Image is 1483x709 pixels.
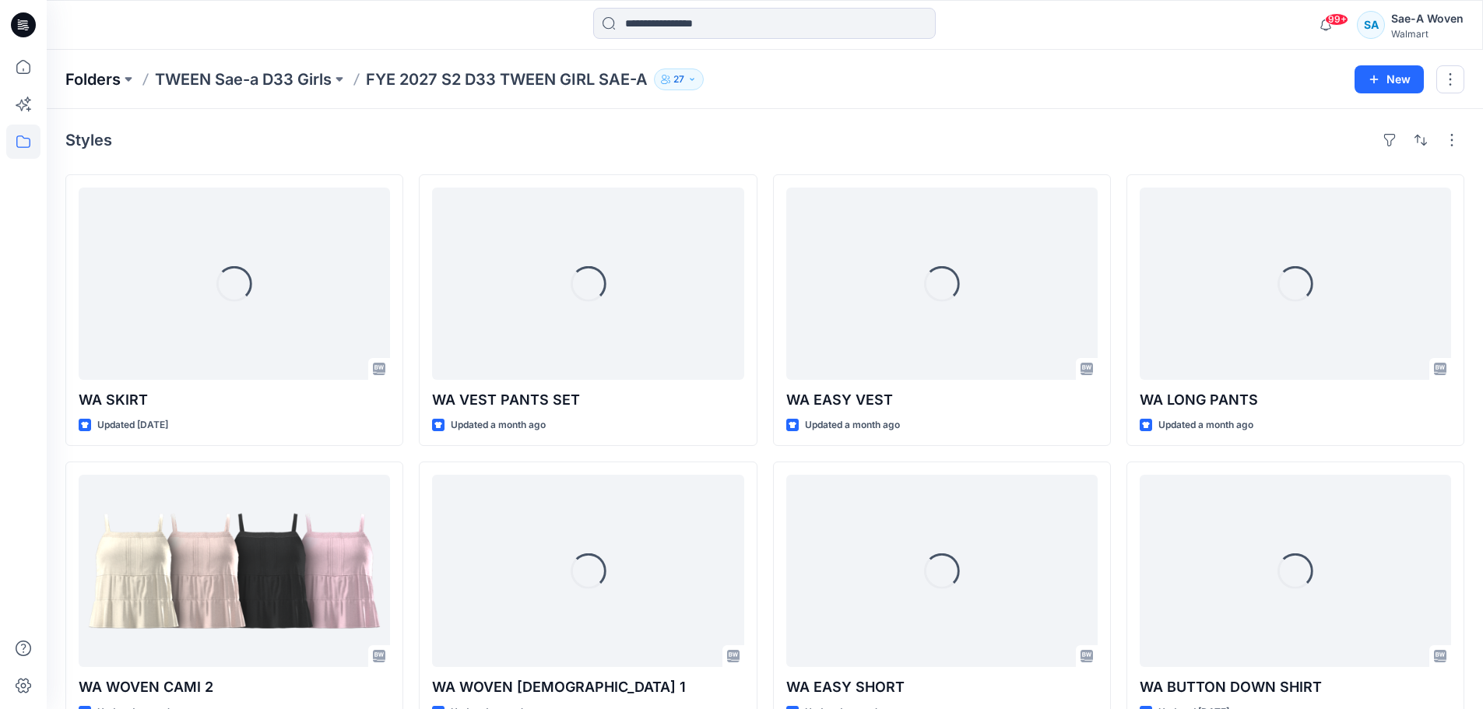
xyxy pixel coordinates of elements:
[654,68,704,90] button: 27
[79,676,390,698] p: WA WOVEN CAMI 2
[79,475,390,667] a: WA WOVEN CAMI 2
[65,68,121,90] a: Folders
[97,417,168,433] p: Updated [DATE]
[673,71,684,88] p: 27
[786,676,1098,698] p: WA EASY SHORT
[1140,676,1451,698] p: WA BUTTON DOWN SHIRT
[1158,417,1253,433] p: Updated a month ago
[155,68,332,90] a: TWEEN Sae-a D33 Girls
[366,68,648,90] p: FYE 2027 S2 D33 TWEEN GIRL SAE-A
[1325,13,1348,26] span: 99+
[65,131,112,149] h4: Styles
[1391,9,1464,28] div: Sae-A Woven
[451,417,546,433] p: Updated a month ago
[79,389,390,411] p: WA SKIRT
[1140,389,1451,411] p: WA LONG PANTS
[432,676,743,698] p: WA WOVEN [DEMOGRAPHIC_DATA] 1
[805,417,900,433] p: Updated a month ago
[786,389,1098,411] p: WA EASY VEST
[432,389,743,411] p: WA VEST PANTS SET
[1355,65,1424,93] button: New
[1357,11,1385,39] div: SA
[1391,28,1464,40] div: Walmart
